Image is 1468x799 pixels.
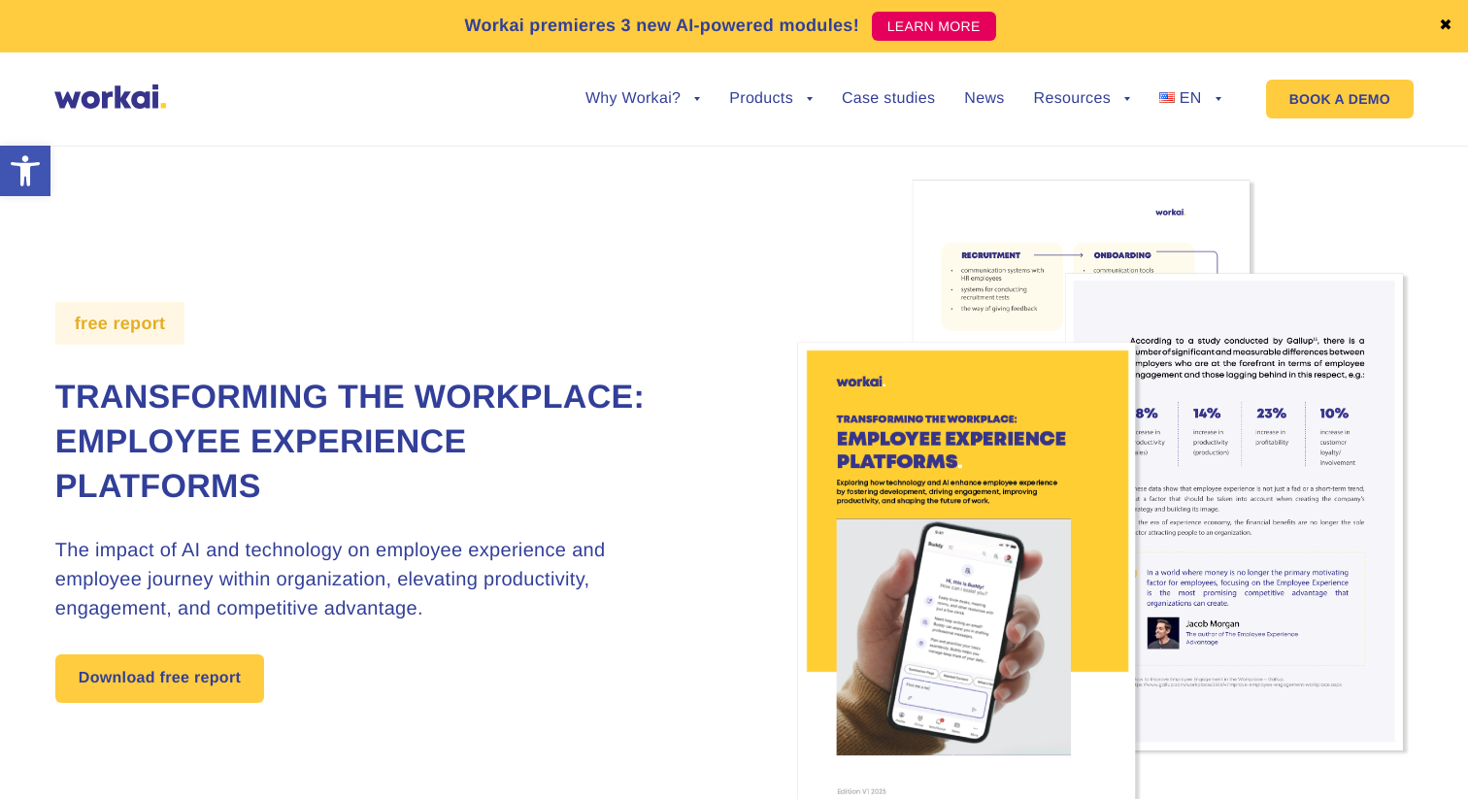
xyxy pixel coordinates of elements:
[1034,91,1130,107] a: Resources
[1439,18,1452,34] a: ✖
[585,91,700,107] a: Why Workai?
[55,302,185,345] label: free report
[964,91,1004,107] a: News
[1180,90,1202,107] span: EN
[55,376,680,510] h1: Transforming the Workplace: Employee Experience Platforms
[872,12,996,41] a: LEARN MORE
[842,91,935,107] a: Case studies
[729,91,813,107] a: Products
[1266,80,1414,118] a: BOOK A DEMO
[464,13,859,39] p: Workai premieres 3 new AI-powered modules!
[55,536,680,623] h3: The impact of AI and technology on employee experience and employee journey within organization, ...
[55,654,264,703] a: Download free report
